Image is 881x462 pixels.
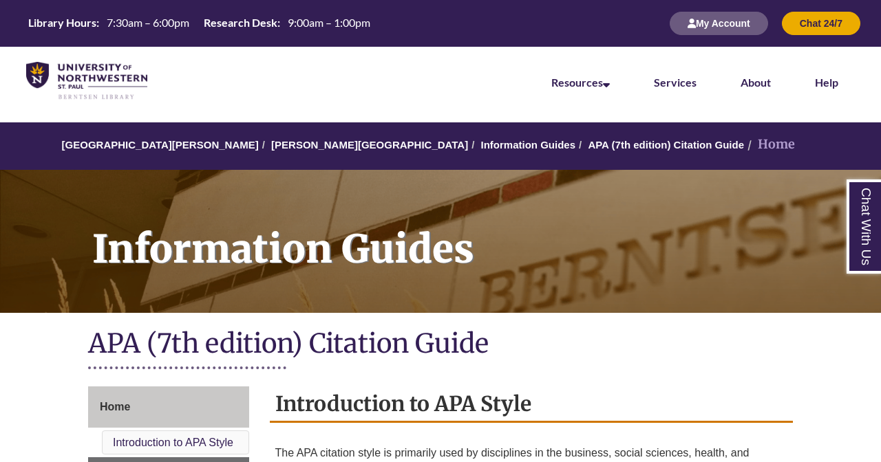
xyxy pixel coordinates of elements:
[815,76,838,89] a: Help
[62,139,259,151] a: [GEOGRAPHIC_DATA][PERSON_NAME]
[77,170,881,295] h1: Information Guides
[23,15,101,30] th: Library Hours:
[744,135,795,155] li: Home
[198,15,282,30] th: Research Desk:
[654,76,697,89] a: Services
[670,12,768,35] button: My Account
[481,139,576,151] a: Information Guides
[288,16,370,29] span: 9:00am – 1:00pm
[88,386,249,428] a: Home
[100,401,130,412] span: Home
[270,386,794,423] h2: Introduction to APA Style
[588,139,744,151] a: APA (7th edition) Citation Guide
[271,139,468,151] a: [PERSON_NAME][GEOGRAPHIC_DATA]
[113,437,233,448] a: Introduction to APA Style
[107,16,189,29] span: 7:30am – 6:00pm
[88,327,793,363] h1: APA (7th edition) Citation Guide
[670,17,768,29] a: My Account
[23,15,376,32] a: Hours Today
[26,62,147,100] img: UNWSP Library Logo
[23,15,376,30] table: Hours Today
[782,17,860,29] a: Chat 24/7
[741,76,771,89] a: About
[782,12,860,35] button: Chat 24/7
[551,76,610,89] a: Resources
